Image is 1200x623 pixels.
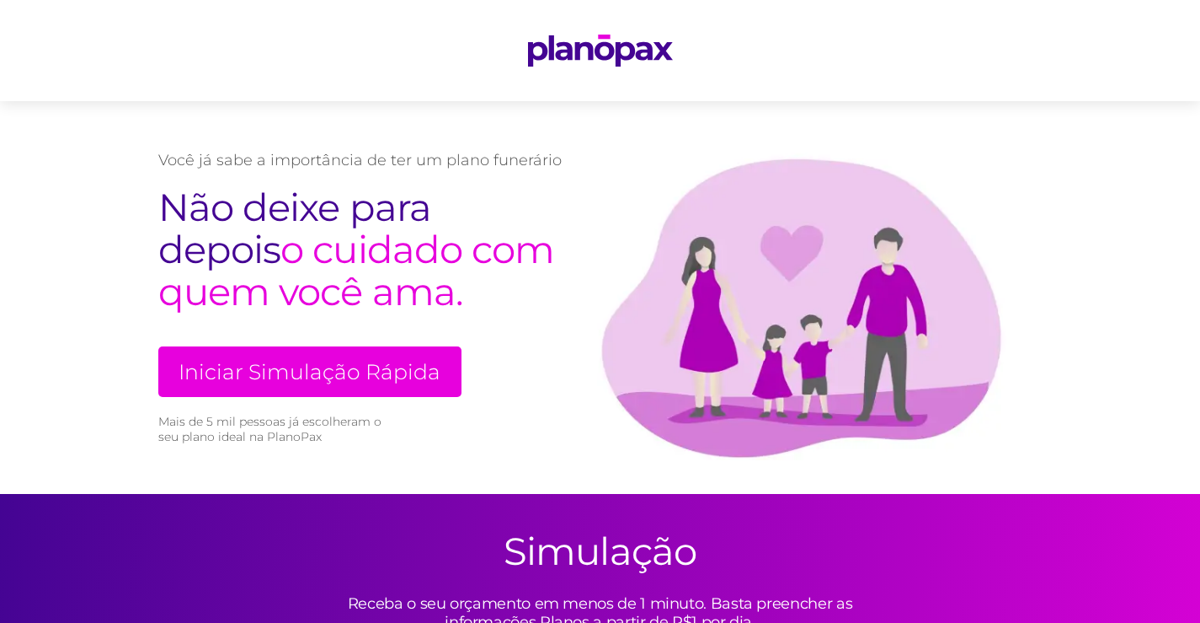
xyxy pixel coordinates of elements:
[158,414,390,444] small: Mais de 5 mil pessoas já escolheram o seu plano ideal na PlanoPax
[158,151,563,169] p: Você já sabe a importância de ter um plano funerário
[504,528,696,574] h2: Simulação
[158,184,431,272] span: Não deixe para depois
[158,346,461,397] a: Iniciar Simulação Rápida
[158,186,563,313] h2: o cuidado com quem você ama.
[563,135,1043,460] img: family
